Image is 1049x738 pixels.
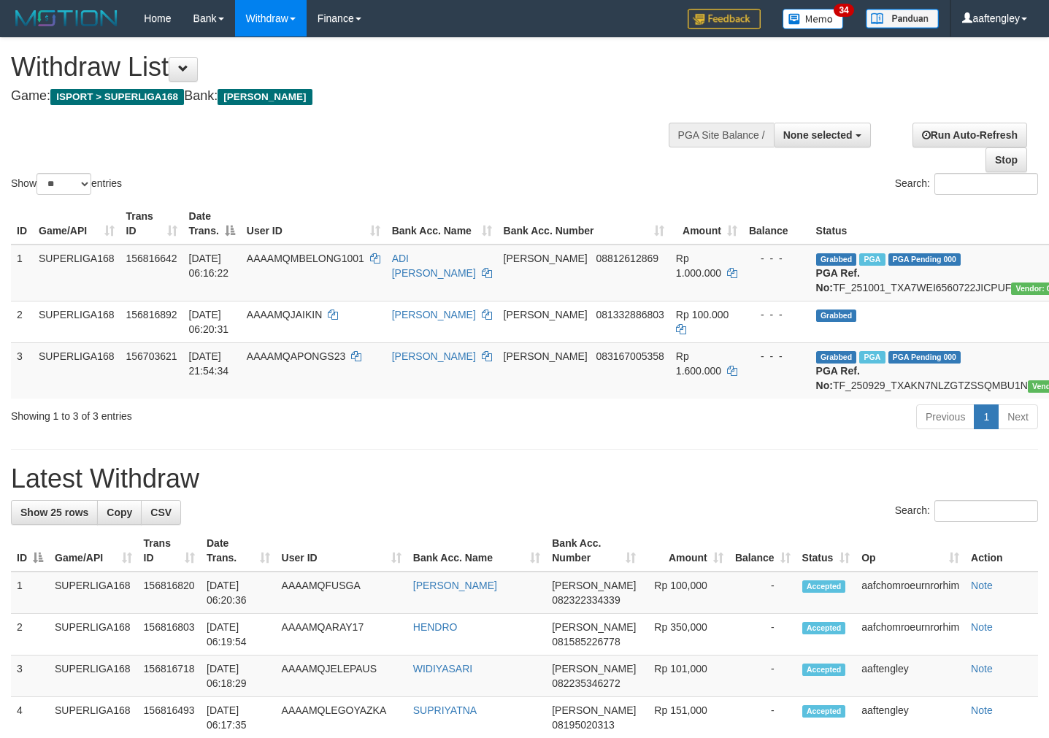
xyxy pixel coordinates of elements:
[802,622,846,634] span: Accepted
[11,656,49,697] td: 3
[888,253,961,266] span: PGA Pending
[816,253,857,266] span: Grabbed
[816,267,860,293] b: PGA Ref. No:
[856,572,965,614] td: aafchomroeurnrorhim
[413,663,472,674] a: WIDIYASARI
[552,663,636,674] span: [PERSON_NAME]
[504,309,588,320] span: [PERSON_NAME]
[856,656,965,697] td: aaftengley
[802,705,846,718] span: Accepted
[974,404,999,429] a: 1
[413,621,458,633] a: HENDRO
[552,636,620,647] span: Copy 081585226778 to clipboard
[138,572,201,614] td: 156816820
[189,309,229,335] span: [DATE] 06:20:31
[189,350,229,377] span: [DATE] 21:54:34
[247,309,322,320] span: AAAAMQJAIKIN
[676,309,729,320] span: Rp 100.000
[413,580,497,591] a: [PERSON_NAME]
[552,594,620,606] span: Copy 082322334339 to clipboard
[552,704,636,716] span: [PERSON_NAME]
[11,614,49,656] td: 2
[895,173,1038,195] label: Search:
[934,500,1038,522] input: Search:
[11,572,49,614] td: 1
[11,245,33,301] td: 1
[834,4,853,17] span: 34
[11,53,685,82] h1: Withdraw List
[218,89,312,105] span: [PERSON_NAME]
[998,404,1038,429] a: Next
[126,309,177,320] span: 156816892
[11,403,426,423] div: Showing 1 to 3 of 3 entries
[276,572,407,614] td: AAAAMQFUSGA
[20,507,88,518] span: Show 25 rows
[126,350,177,362] span: 156703621
[49,572,138,614] td: SUPERLIGA168
[971,704,993,716] a: Note
[183,203,241,245] th: Date Trans.: activate to sort column descending
[729,530,796,572] th: Balance: activate to sort column ascending
[866,9,939,28] img: panduan.png
[407,530,546,572] th: Bank Acc. Name: activate to sort column ascending
[36,173,91,195] select: Showentries
[201,656,276,697] td: [DATE] 06:18:29
[138,614,201,656] td: 156816803
[49,614,138,656] td: SUPERLIGA168
[729,614,796,656] td: -
[971,663,993,674] a: Note
[916,404,975,429] a: Previous
[11,7,122,29] img: MOTION_logo.png
[33,342,120,399] td: SUPERLIGA168
[11,203,33,245] th: ID
[504,253,588,264] span: [PERSON_NAME]
[859,253,885,266] span: Marked by aafandaneth
[552,719,615,731] span: Copy 08195020313 to clipboard
[141,500,181,525] a: CSV
[33,203,120,245] th: Game/API: activate to sort column ascending
[33,245,120,301] td: SUPERLIGA168
[596,309,664,320] span: Copy 081332886803 to clipboard
[596,350,664,362] span: Copy 083167005358 to clipboard
[201,614,276,656] td: [DATE] 06:19:54
[802,580,846,593] span: Accepted
[783,9,844,29] img: Button%20Memo.svg
[50,89,184,105] span: ISPORT > SUPERLIGA168
[888,351,961,364] span: PGA Pending
[642,572,729,614] td: Rp 100,000
[276,614,407,656] td: AAAAMQARAY17
[504,350,588,362] span: [PERSON_NAME]
[201,572,276,614] td: [DATE] 06:20:36
[138,530,201,572] th: Trans ID: activate to sort column ascending
[392,309,476,320] a: [PERSON_NAME]
[247,350,345,362] span: AAAAMQAPONGS23
[11,530,49,572] th: ID: activate to sort column descending
[11,342,33,399] td: 3
[729,572,796,614] td: -
[276,656,407,697] td: AAAAMQJELEPAUS
[669,123,774,147] div: PGA Site Balance /
[856,614,965,656] td: aafchomroeurnrorhim
[276,530,407,572] th: User ID: activate to sort column ascending
[97,500,142,525] a: Copy
[126,253,177,264] span: 156816642
[33,301,120,342] td: SUPERLIGA168
[120,203,183,245] th: Trans ID: activate to sort column ascending
[895,500,1038,522] label: Search:
[49,656,138,697] td: SUPERLIGA168
[676,350,721,377] span: Rp 1.600.000
[247,253,364,264] span: AAAAMQMBELONG1001
[688,9,761,29] img: Feedback.jpg
[11,464,1038,493] h1: Latest Withdraw
[912,123,1027,147] a: Run Auto-Refresh
[642,614,729,656] td: Rp 350,000
[749,349,804,364] div: - - -
[392,350,476,362] a: [PERSON_NAME]
[859,351,885,364] span: Marked by aafchhiseyha
[670,203,743,245] th: Amount: activate to sort column ascending
[413,704,477,716] a: SUPRIYATNA
[796,530,856,572] th: Status: activate to sort column ascending
[642,530,729,572] th: Amount: activate to sort column ascending
[201,530,276,572] th: Date Trans.: activate to sort column ascending
[783,129,853,141] span: None selected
